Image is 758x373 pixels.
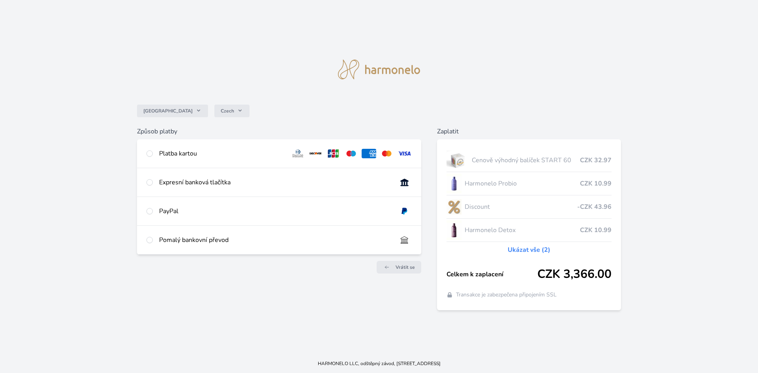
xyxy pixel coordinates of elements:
span: CZK 10.99 [580,225,612,235]
img: bankTransfer_IBAN.svg [397,235,412,245]
h6: Způsob platby [137,127,421,136]
span: Harmonelo Detox [465,225,580,235]
span: CZK 10.99 [580,179,612,188]
div: Platba kartou [159,149,285,158]
span: Transakce je zabezpečena připojením SSL [456,291,557,299]
span: -CZK 43.96 [577,202,612,212]
img: paypal.svg [397,206,412,216]
span: Harmonelo Probio [465,179,580,188]
img: DETOX_se_stinem_x-lo.jpg [447,220,462,240]
img: amex.svg [362,149,376,158]
h6: Zaplatit [437,127,621,136]
img: jcb.svg [326,149,341,158]
img: discover.svg [308,149,323,158]
span: Discount [465,202,578,212]
img: discount-lo.png [447,197,462,217]
div: Pomalý bankovní převod [159,235,391,245]
a: Ukázat vše (2) [508,245,550,255]
a: Vrátit se [377,261,421,274]
span: [GEOGRAPHIC_DATA] [143,108,193,114]
button: Czech [214,105,250,117]
img: logo.svg [338,60,420,79]
button: [GEOGRAPHIC_DATA] [137,105,208,117]
div: PayPal [159,206,391,216]
span: CZK 3,366.00 [537,267,612,281]
span: Vrátit se [396,264,415,270]
img: visa.svg [397,149,412,158]
span: CZK 32.97 [580,156,612,165]
span: Cenově výhodný balíček START 60 [472,156,580,165]
span: Celkem k zaplacení [447,270,538,279]
img: start.jpg [447,150,469,170]
img: CLEAN_PROBIO_se_stinem_x-lo.jpg [447,174,462,193]
img: diners.svg [291,149,305,158]
img: maestro.svg [344,149,358,158]
span: Czech [221,108,234,114]
img: onlineBanking_CZ.svg [397,178,412,187]
div: Expresní banková tlačítka [159,178,391,187]
img: mc.svg [379,149,394,158]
